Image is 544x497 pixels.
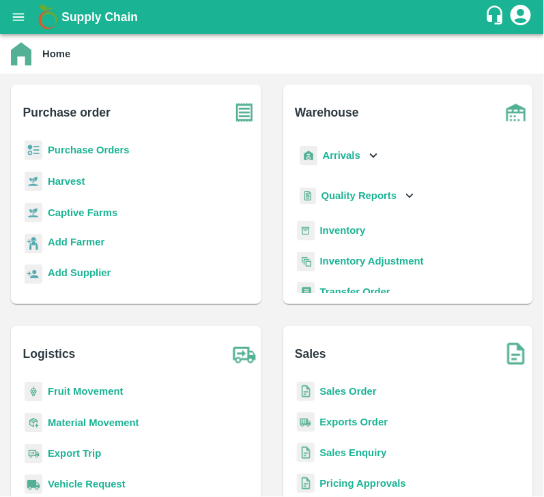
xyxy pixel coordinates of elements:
img: farmer [25,234,42,254]
img: delivery [25,444,42,464]
a: Purchase Orders [48,145,130,155]
img: logo [34,3,61,31]
a: Fruit Movement [48,386,124,397]
img: whTransfer [297,282,315,302]
b: Warehouse [295,103,359,122]
b: Logistics [23,344,76,363]
a: Inventory Adjustment [320,256,424,267]
b: Home [42,48,70,59]
a: Exports Order [320,417,388,427]
a: Vehicle Request [48,479,126,490]
a: Add Farmer [48,235,104,253]
img: harvest [25,171,42,192]
img: home [11,42,31,65]
a: Pricing Approvals [320,478,406,489]
img: reciept [25,140,42,160]
img: inventory [297,252,315,271]
img: truck [227,337,261,371]
b: Quality Reports [321,190,397,201]
div: Quality Reports [297,182,418,210]
img: purchase [227,95,261,130]
b: Purchase order [23,103,111,122]
b: Add Farmer [48,237,104,247]
a: Sales Enquiry [320,447,387,458]
a: Sales Order [320,386,377,397]
a: Material Movement [48,417,139,428]
img: sales [297,443,315,463]
b: Supply Chain [61,10,138,24]
img: shipments [297,412,315,432]
a: Export Trip [48,448,101,459]
img: whInventory [297,221,315,241]
img: material [25,412,42,433]
div: Arrivals [297,140,382,171]
img: soSales [499,337,533,371]
img: supplier [25,265,42,284]
img: fruit [25,382,42,402]
b: Arrivals [323,150,360,161]
b: Add Supplier [48,267,111,278]
img: vehicle [25,475,42,494]
img: qualityReport [300,187,316,205]
img: harvest [25,202,42,223]
img: whArrival [300,146,317,166]
div: customer-support [485,5,509,29]
img: sales [297,382,315,402]
a: Inventory [320,225,366,236]
a: Harvest [48,176,85,187]
div: account of current user [509,3,533,31]
img: sales [297,474,315,494]
a: Transfer Order [320,286,390,297]
img: warehouse [499,95,533,130]
b: Sales [295,344,326,363]
a: Add Supplier [48,265,111,284]
button: open drawer [3,1,34,33]
a: Supply Chain [61,7,485,27]
a: Captive Farms [48,207,117,218]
